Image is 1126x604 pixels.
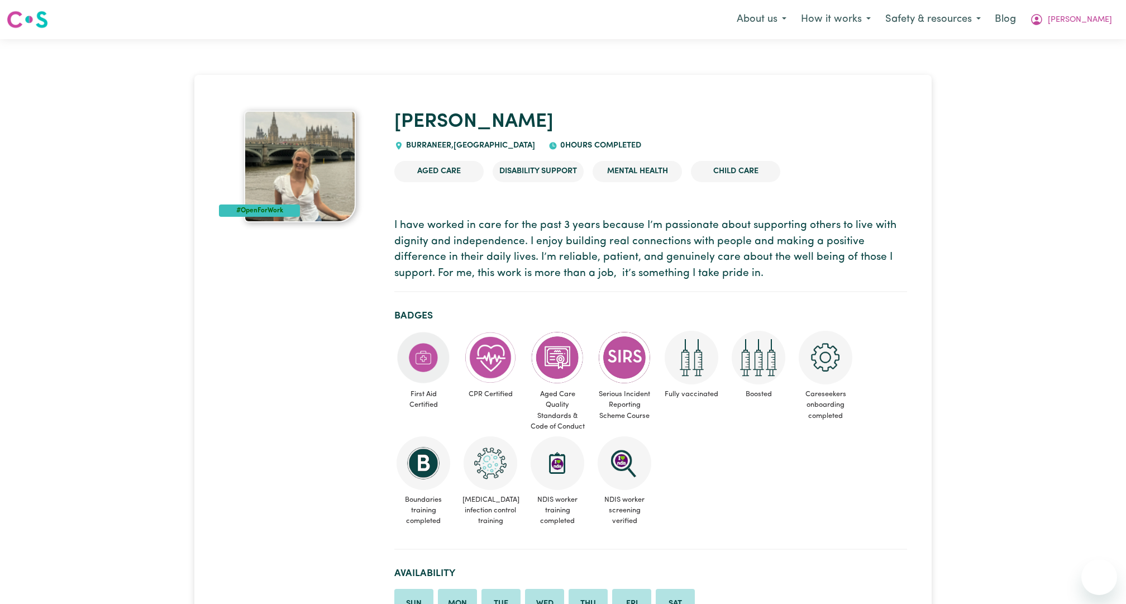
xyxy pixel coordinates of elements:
img: NDIS Worker Screening Verified [598,436,651,490]
img: CS Academy: Careseekers Onboarding course completed [799,331,852,384]
a: Careseekers logo [7,7,48,32]
span: Boosted [729,384,788,404]
a: [PERSON_NAME] [394,112,554,132]
img: CS Academy: COVID-19 Infection Control Training course completed [464,436,517,490]
span: Boundaries training completed [394,490,452,531]
span: BURRANEER , [GEOGRAPHIC_DATA] [403,141,535,150]
iframe: Button to launch messaging window [1081,559,1117,595]
span: Careseekers onboarding completed [796,384,855,426]
img: Care and support worker has received booster dose of COVID-19 vaccination [732,331,785,384]
button: My Account [1023,8,1119,31]
span: Aged Care Quality Standards & Code of Conduct [528,384,586,436]
img: Care and support worker has received 2 doses of COVID-19 vaccine [665,331,718,384]
li: Aged Care [394,161,484,182]
span: Serious Incident Reporting Scheme Course [595,384,653,426]
img: CS Academy: Boundaries in care and support work course completed [397,436,450,490]
span: NDIS worker screening verified [595,490,653,531]
div: #OpenForWork [219,204,300,217]
img: Care and support worker has completed First Aid Certification [397,331,450,384]
img: Jade [244,111,356,222]
li: Disability Support [493,161,584,182]
h2: Availability [394,568,907,579]
span: First Aid Certified [394,384,452,415]
button: How it works [794,8,878,31]
span: CPR Certified [461,384,519,404]
span: 0 hours completed [557,141,641,150]
a: Blog [988,7,1023,32]
li: Child care [691,161,780,182]
span: [PERSON_NAME] [1048,14,1112,26]
img: Care and support worker has completed CPR Certification [464,331,517,384]
span: Fully vaccinated [662,384,721,404]
img: CS Academy: Aged Care Quality Standards & Code of Conduct course completed [531,331,584,384]
p: I have worked in care for the past 3 years because I’m passionate about supporting others to live... [394,218,907,282]
button: About us [729,8,794,31]
img: CS Academy: Introduction to NDIS Worker Training course completed [531,436,584,490]
span: [MEDICAL_DATA] infection control training [461,490,519,531]
li: Mental Health [593,161,682,182]
span: NDIS worker training completed [528,490,586,531]
img: Careseekers logo [7,9,48,30]
a: Jade 's profile picture'#OpenForWork [219,111,381,222]
button: Safety & resources [878,8,988,31]
img: CS Academy: Serious Incident Reporting Scheme course completed [598,331,651,384]
h2: Badges [394,310,907,322]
